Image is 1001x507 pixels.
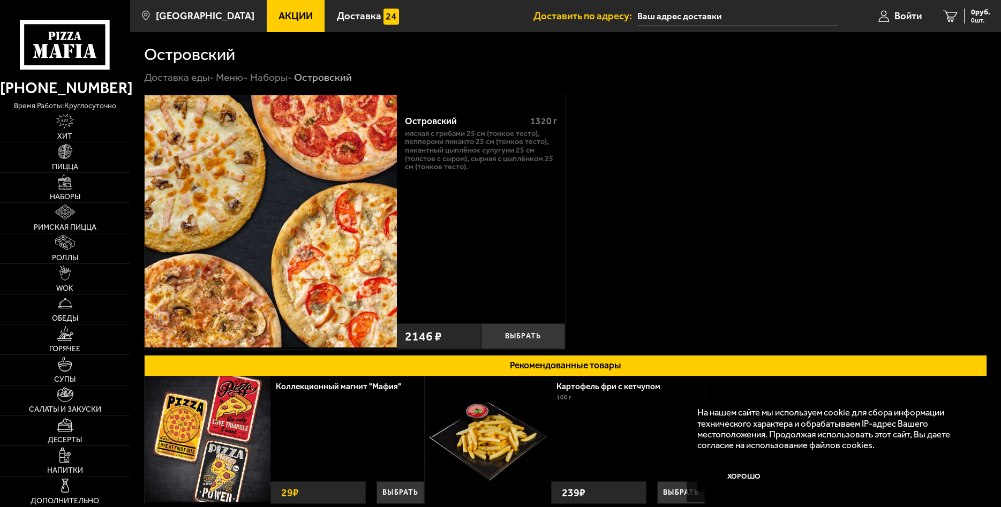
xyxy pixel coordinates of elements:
[697,460,791,491] button: Хорошо
[294,71,352,84] div: Островский
[279,482,302,503] strong: 29 ₽
[49,345,80,353] span: Горячее
[144,355,987,376] button: Рекомендованные товары
[657,481,705,504] button: Выбрать
[34,224,96,231] span: Римская пицца
[31,497,99,505] span: Дополнительно
[47,467,83,474] span: Напитки
[144,46,235,63] h1: Островский
[144,71,214,84] a: Доставка еды-
[145,95,397,349] a: Островский
[383,9,399,24] img: 15daf4d41897b9f0e9f617042186c801.svg
[481,323,565,349] button: Выбрать
[337,11,381,21] span: Доставка
[276,381,411,391] a: Коллекционный магнит "Мафия"
[559,482,588,503] strong: 239 ₽
[250,71,292,84] a: Наборы-
[145,95,397,347] img: Островский
[894,11,922,21] span: Войти
[405,330,442,343] span: 2146 ₽
[637,6,838,26] input: Ваш адрес доставки
[29,406,101,413] span: Салаты и закуски
[530,116,557,126] span: 1320 г
[533,11,637,21] span: Доставить по адресу:
[377,481,424,504] button: Выбрать
[56,285,73,292] span: WOK
[971,17,990,24] span: 0 шт.
[405,116,522,127] div: Островский
[405,130,558,171] p: Мясная с грибами 25 см (тонкое тесто), Пепперони Пиканто 25 см (тонкое тесто), Пикантный цыплёнок...
[52,163,78,171] span: Пицца
[556,394,571,401] span: 100 г
[57,133,72,140] span: Хит
[50,193,80,201] span: Наборы
[216,71,248,84] a: Меню-
[52,254,78,262] span: Роллы
[556,381,671,391] a: Картофель фри с кетчупом
[54,376,76,383] span: Супы
[48,436,82,444] span: Десерты
[279,11,313,21] span: Акции
[52,315,78,322] span: Обеды
[697,407,970,450] p: На нашем сайте мы используем cookie для сбора информации технического характера и обрабатываем IP...
[971,9,990,16] span: 0 руб.
[156,11,254,21] span: [GEOGRAPHIC_DATA]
